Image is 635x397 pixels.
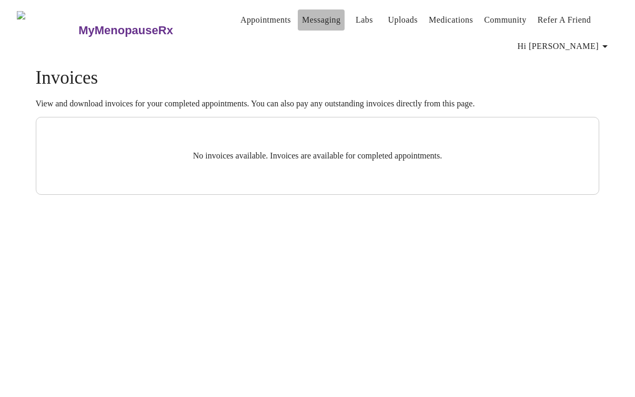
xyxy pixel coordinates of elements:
button: Uploads [384,9,422,31]
a: Uploads [388,13,418,27]
button: Refer a Friend [533,9,596,31]
p: No invoices available. Invoices are available for completed appointments. [62,151,574,161]
a: Medications [429,13,473,27]
a: Messaging [302,13,340,27]
a: Community [484,13,527,27]
button: Appointments [236,9,295,31]
button: Labs [347,9,381,31]
button: Community [480,9,531,31]
button: Medications [425,9,477,31]
a: Refer a Friend [538,13,591,27]
button: Hi [PERSON_NAME] [513,36,616,57]
span: Hi [PERSON_NAME] [518,39,611,54]
button: Messaging [298,9,345,31]
img: MyMenopauseRx Logo [17,11,77,51]
a: MyMenopauseRx [77,12,215,49]
p: View and download invoices for your completed appointments. You can also pay any outstanding invo... [36,99,600,108]
h3: MyMenopauseRx [78,24,173,37]
a: Appointments [240,13,291,27]
a: Labs [356,13,373,27]
h4: Invoices [36,67,600,88]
